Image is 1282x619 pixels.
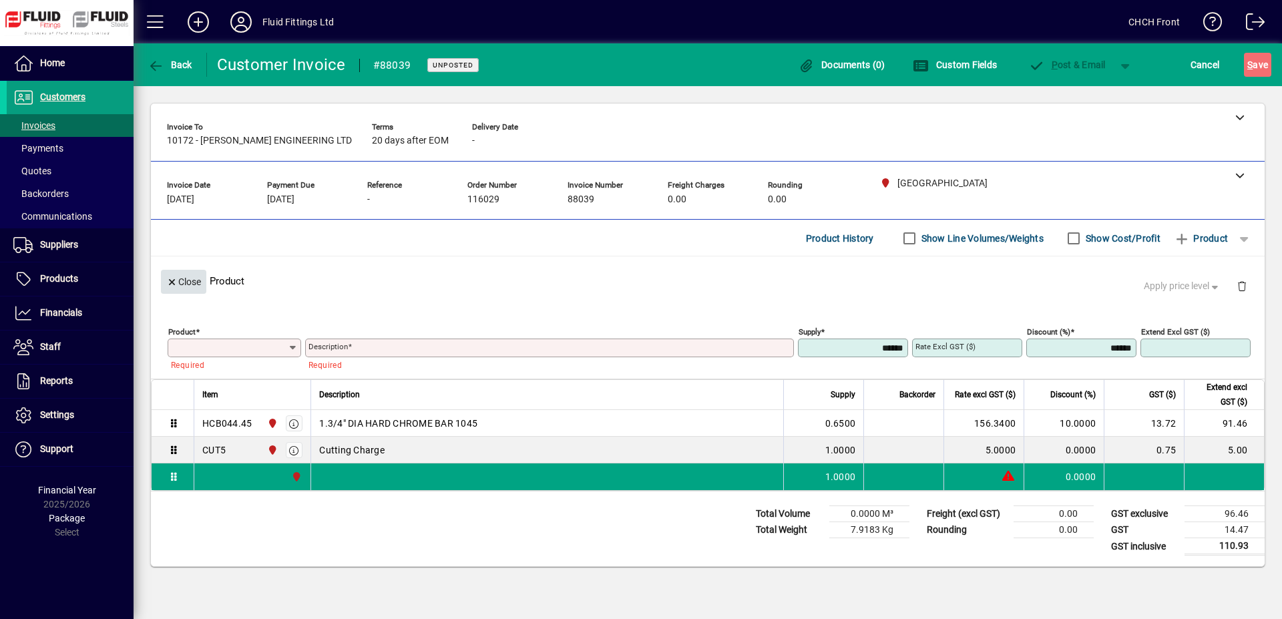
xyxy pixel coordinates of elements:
a: Home [7,47,134,80]
span: Discount (%) [1050,387,1096,402]
div: HCB044.45 [202,417,252,430]
span: Financials [40,307,82,318]
span: Home [40,57,65,68]
span: Item [202,387,218,402]
td: Total Volume [749,506,829,522]
a: Communications [7,205,134,228]
span: 20 days after EOM [372,136,449,146]
span: Financial Year [38,485,96,495]
div: CUT5 [202,443,226,457]
span: Supply [831,387,855,402]
button: Add [177,10,220,34]
a: Payments [7,137,134,160]
span: Cutting Charge [319,443,385,457]
label: Show Line Volumes/Weights [919,232,1044,245]
mat-error: Required [308,357,783,371]
span: Reports [40,375,73,386]
button: Profile [220,10,262,34]
span: CHRISTCHURCH [264,416,279,431]
span: Communications [13,211,92,222]
button: Close [161,270,206,294]
a: Suppliers [7,228,134,262]
span: 1.3/4" DIA HARD CHROME BAR 1045 [319,417,477,430]
span: Settings [40,409,74,420]
span: 10172 - [PERSON_NAME] ENGINEERING LTD [167,136,352,146]
span: ost & Email [1028,59,1106,70]
span: - [472,136,475,146]
td: GST [1104,522,1185,538]
app-page-header-button: Delete [1226,280,1258,292]
a: Backorders [7,182,134,205]
span: ave [1247,54,1268,75]
a: Support [7,433,134,466]
button: Custom Fields [909,53,1000,77]
span: Backorder [899,387,935,402]
span: 0.6500 [825,417,856,430]
td: 13.72 [1104,410,1184,437]
mat-label: Supply [799,327,821,337]
span: Staff [40,341,61,352]
td: 5.00 [1184,437,1264,463]
button: Product History [801,226,879,250]
span: Description [319,387,360,402]
mat-label: Extend excl GST ($) [1141,327,1210,337]
a: Reports [7,365,134,398]
button: Delete [1226,270,1258,302]
button: Apply price level [1138,274,1227,298]
span: P [1052,59,1058,70]
td: 10.0000 [1024,410,1104,437]
div: 156.3400 [952,417,1016,430]
mat-label: Rate excl GST ($) [915,342,976,351]
button: Post & Email [1022,53,1112,77]
span: Customers [40,91,85,102]
span: CHRISTCHURCH [264,443,279,457]
div: Product [151,256,1265,305]
span: Products [40,273,78,284]
button: Save [1244,53,1271,77]
div: #88039 [373,55,411,76]
td: 0.75 [1104,437,1184,463]
div: CHCH Front [1128,11,1180,33]
button: Back [144,53,196,77]
a: Invoices [7,114,134,137]
app-page-header-button: Back [134,53,207,77]
a: Settings [7,399,134,432]
span: CHRISTCHURCH [288,469,303,484]
div: 5.0000 [952,443,1016,457]
td: 14.47 [1185,522,1265,538]
a: Quotes [7,160,134,182]
span: Invoices [13,120,55,131]
span: 1.0000 [825,443,856,457]
span: Quotes [13,166,51,176]
a: Financials [7,296,134,330]
a: Products [7,262,134,296]
span: Close [166,271,201,293]
span: GST ($) [1149,387,1176,402]
span: Support [40,443,73,454]
span: Documents (0) [799,59,885,70]
app-page-header-button: Close [158,275,210,287]
span: 1.0000 [825,470,856,483]
span: 0.00 [668,194,686,205]
span: [DATE] [267,194,294,205]
span: Rate excl GST ($) [955,387,1016,402]
mat-label: Description [308,342,348,351]
td: GST exclusive [1104,506,1185,522]
span: Extend excl GST ($) [1193,380,1247,409]
span: - [367,194,370,205]
span: S [1247,59,1253,70]
a: Logout [1236,3,1265,46]
td: GST inclusive [1104,538,1185,555]
span: Package [49,513,85,524]
td: 0.0000 [1024,437,1104,463]
span: Cancel [1191,54,1220,75]
mat-label: Product [168,327,196,337]
button: Cancel [1187,53,1223,77]
span: Unposted [433,61,473,69]
label: Show Cost/Profit [1083,232,1160,245]
td: 0.00 [1014,522,1094,538]
span: Product History [806,228,874,249]
span: Backorders [13,188,69,199]
div: Fluid Fittings Ltd [262,11,334,33]
span: [DATE] [167,194,194,205]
